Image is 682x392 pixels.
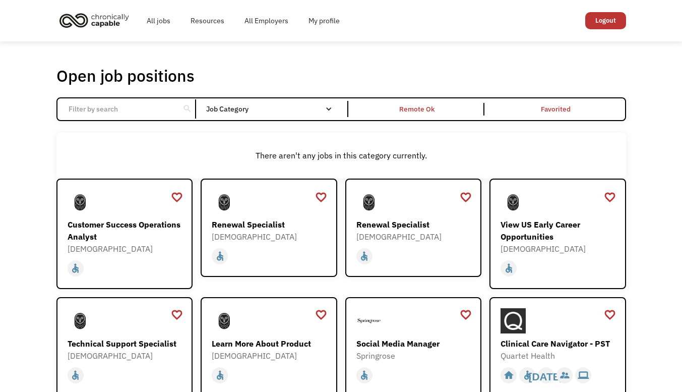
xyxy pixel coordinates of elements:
a: All jobs [137,5,180,37]
div: Renewal Specialist [356,218,473,231]
form: Email Form [56,97,626,121]
div: accessible [504,261,514,276]
img: Samsara [68,190,93,215]
div: [DEMOGRAPHIC_DATA] [356,231,473,243]
div: Renewal Specialist [212,218,329,231]
a: favorite_border [315,307,327,322]
a: favorite_border [460,307,472,322]
div: Job Category [206,101,342,117]
div: Clinical Care Navigator - PST [501,338,617,350]
img: Samsara [68,308,93,333]
a: Resources [180,5,234,37]
div: View US Early Career Opportunities [501,218,617,243]
h1: Open job positions [56,66,195,86]
a: favorite_border [604,190,616,205]
div: accessible [215,368,225,383]
div: Learn More About Product [212,338,329,350]
div: [DEMOGRAPHIC_DATA] [212,231,329,243]
a: Favorited [486,98,625,120]
div: [DEMOGRAPHIC_DATA] [68,350,184,362]
a: favorite_border [171,307,183,322]
div: computer [578,368,589,383]
div: Quartet Health [501,350,617,362]
div: accessible [359,368,369,383]
a: Remote Ok [348,98,486,120]
div: Remote Ok [399,103,435,115]
input: Filter by search [63,99,175,119]
div: search [182,101,192,117]
a: favorite_border [315,190,327,205]
div: Customer Success Operations Analyst [68,218,184,243]
a: favorite_border [604,307,616,322]
a: All Employers [234,5,298,37]
div: accessible [359,249,369,264]
a: SamsaraRenewal Specialist[DEMOGRAPHIC_DATA]accessible [201,179,337,277]
a: favorite_border [460,190,472,205]
img: Samsara [212,308,237,333]
a: SamsaraCustomer Success Operations Analyst[DEMOGRAPHIC_DATA]accessible [56,179,193,290]
img: Samsara [501,190,526,215]
div: Technical Support Specialist [68,338,184,350]
div: Social Media Manager [356,338,473,350]
div: Springrose [356,350,473,362]
a: home [56,9,137,31]
img: Springrose [356,308,382,333]
a: favorite_border [171,190,183,205]
div: [DATE] [529,368,564,383]
div: There aren't any jobs in this category currently. [61,149,621,161]
img: Quartet Health [501,308,526,333]
div: [DEMOGRAPHIC_DATA] [68,243,184,255]
div: accessible [522,368,533,383]
img: Samsara [356,190,382,215]
div: accessible [70,261,81,276]
div: accessible [70,368,81,383]
a: My profile [298,5,350,37]
a: Logout [585,12,626,29]
img: Chronically Capable logo [56,9,132,31]
a: SamsaraRenewal Specialist[DEMOGRAPHIC_DATA]accessible [345,179,482,277]
div: [DEMOGRAPHIC_DATA] [212,350,329,362]
img: Samsara [212,190,237,215]
div: home [504,368,514,383]
div: supervisor_account [560,368,570,383]
a: SamsaraView US Early Career Opportunities[DEMOGRAPHIC_DATA]accessible [489,179,626,290]
div: Job Category [206,105,342,113]
div: [DEMOGRAPHIC_DATA] [501,243,617,255]
div: accessible [215,249,225,264]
